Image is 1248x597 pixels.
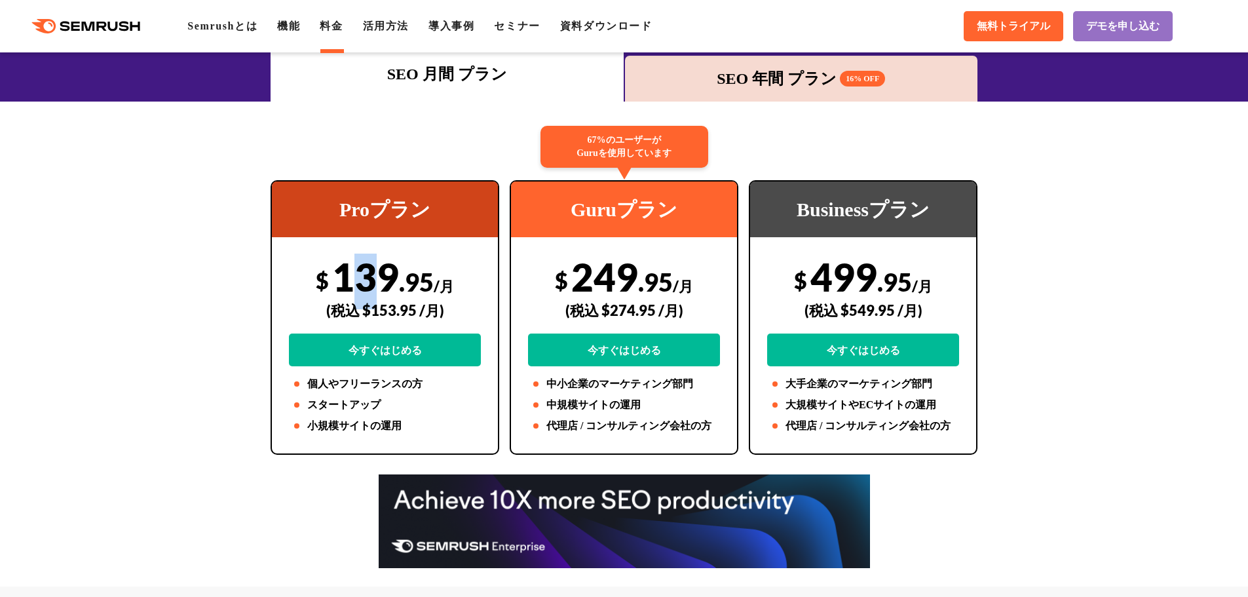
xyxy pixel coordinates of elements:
a: デモを申し込む [1073,11,1173,41]
li: 中規模サイトの運用 [528,397,720,413]
li: 大規模サイトやECサイトの運用 [767,397,959,413]
a: 資料ダウンロード [560,20,652,31]
span: .95 [399,267,434,297]
li: 小規模サイトの運用 [289,418,481,434]
li: 代理店 / コンサルティング会社の方 [767,418,959,434]
a: 今すぐはじめる [528,334,720,366]
span: 16% OFF [840,71,885,87]
li: 大手企業のマーケティング部門 [767,376,959,392]
a: 導入事例 [428,20,474,31]
div: 499 [767,254,959,366]
div: SEO 月間 プラン [277,62,617,86]
a: Semrushとは [187,20,257,31]
div: (税込 $153.95 /月) [289,287,481,334]
span: /月 [673,277,693,295]
a: 機能 [277,20,300,31]
span: .95 [877,267,912,297]
div: Businessプラン [750,182,976,237]
span: /月 [434,277,454,295]
div: Guruプラン [511,182,737,237]
li: スタートアップ [289,397,481,413]
div: Proプラン [272,182,498,237]
a: セミナー [494,20,540,31]
li: 個人やフリーランスの方 [289,376,481,392]
span: $ [555,267,568,294]
a: 今すぐはじめる [767,334,959,366]
div: (税込 $274.95 /月) [528,287,720,334]
span: 無料トライアル [977,20,1050,33]
div: (税込 $549.95 /月) [767,287,959,334]
span: $ [794,267,807,294]
li: 中小企業のマーケティング部門 [528,376,720,392]
a: 活用方法 [363,20,409,31]
span: /月 [912,277,932,295]
div: 67%のユーザーが Guruを使用しています [540,126,708,168]
a: 無料トライアル [964,11,1063,41]
li: 代理店 / コンサルティング会社の方 [528,418,720,434]
div: SEO 年間 プラン [632,67,972,90]
div: 249 [528,254,720,366]
a: 料金 [320,20,343,31]
span: .95 [638,267,673,297]
span: デモを申し込む [1086,20,1160,33]
a: 今すぐはじめる [289,334,481,366]
span: $ [316,267,329,294]
div: 139 [289,254,481,366]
